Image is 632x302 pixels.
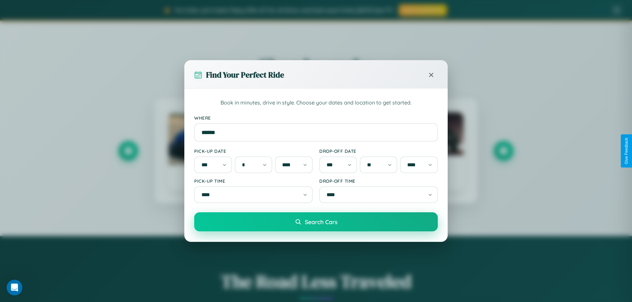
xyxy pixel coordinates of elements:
label: Pick-up Date [194,148,313,154]
h3: Find Your Perfect Ride [206,69,284,80]
label: Pick-up Time [194,178,313,184]
span: Search Cars [305,218,337,225]
p: Book in minutes, drive in style. Choose your dates and location to get started. [194,99,438,107]
label: Drop-off Date [319,148,438,154]
button: Search Cars [194,212,438,231]
label: Drop-off Time [319,178,438,184]
label: Where [194,115,438,121]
